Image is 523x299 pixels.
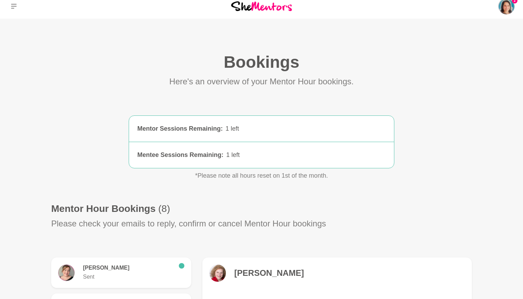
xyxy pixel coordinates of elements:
p: Sent [83,273,173,281]
div: 1 left [226,150,386,160]
p: Here's an overview of your Mentor Hour bookings. [169,75,354,88]
h6: [PERSON_NAME] [83,264,173,271]
div: Mentee Sessions Remaining : [137,150,223,160]
h4: [PERSON_NAME] [234,268,304,278]
p: *Please note all hours reset on 1st of the month. [95,171,428,180]
span: (8) [158,203,170,214]
div: Mentor Sessions Remaining : [137,124,223,133]
h1: Mentor Hour Bookings [51,203,170,215]
div: 1 left [226,124,386,133]
img: She Mentors Logo [231,1,292,11]
p: Please check your emails to reply, confirm or cancel Mentor Hour bookings [51,217,326,230]
h1: Bookings [224,52,300,73]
